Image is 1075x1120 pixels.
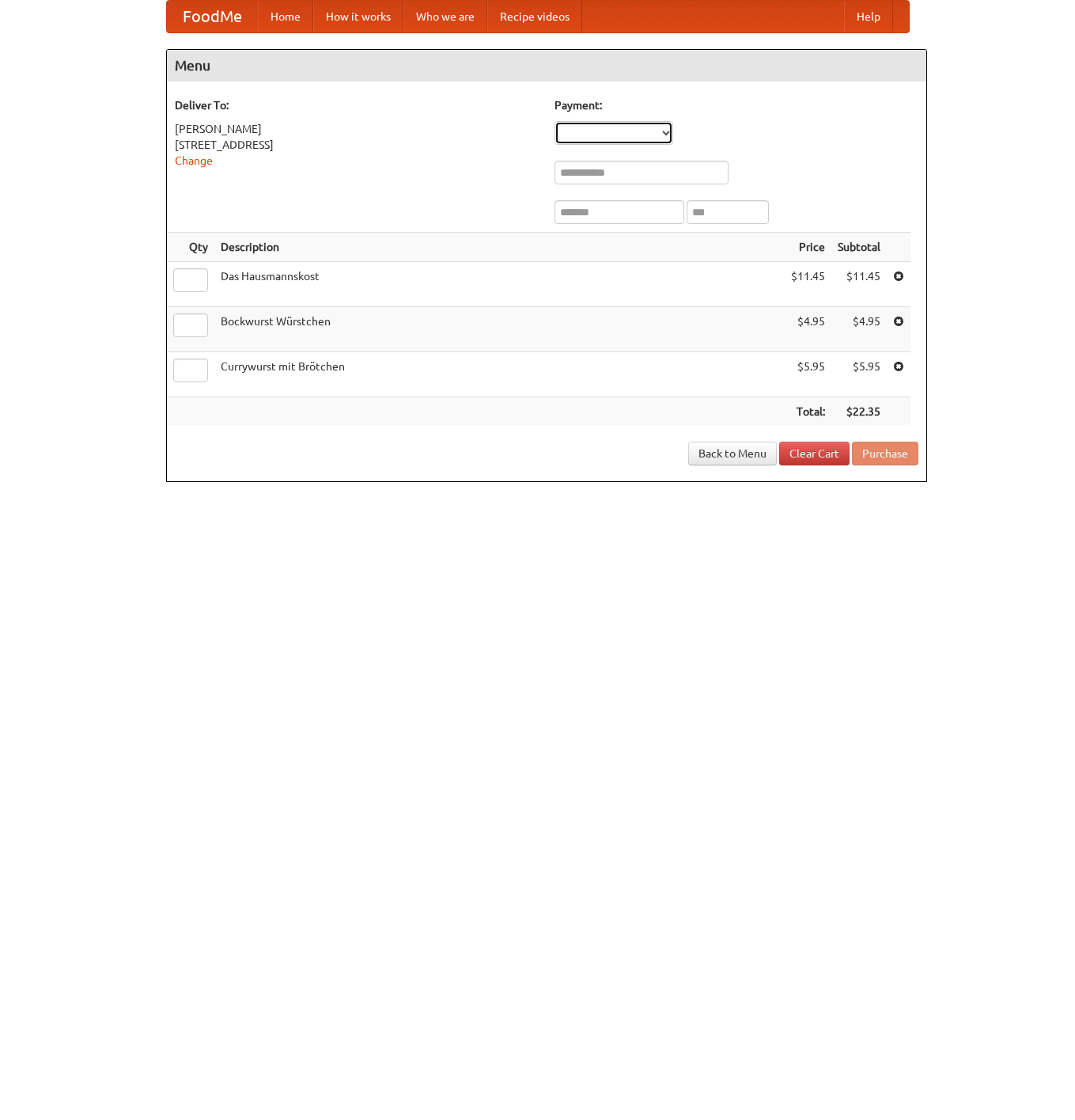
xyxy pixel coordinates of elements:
[487,1,582,32] a: Recipe videos
[214,307,785,352] td: Bockwurst Würstchen
[555,97,918,113] h5: Payment:
[175,154,213,167] a: Change
[844,1,893,32] a: Help
[831,233,887,262] th: Subtotal
[779,442,850,465] a: Clear Cart
[831,307,887,352] td: $4.95
[214,262,785,307] td: Das Hausmannskost
[313,1,403,32] a: How it works
[214,233,785,262] th: Description
[785,307,831,352] td: $4.95
[831,262,887,307] td: $11.45
[175,97,539,113] h5: Deliver To:
[258,1,313,32] a: Home
[785,352,831,397] td: $5.95
[167,233,214,262] th: Qty
[403,1,487,32] a: Who we are
[167,1,258,32] a: FoodMe
[175,121,539,137] div: [PERSON_NAME]
[785,233,831,262] th: Price
[785,262,831,307] td: $11.45
[831,397,887,427] th: $22.35
[785,397,831,427] th: Total:
[852,442,918,465] button: Purchase
[831,352,887,397] td: $5.95
[214,352,785,397] td: Currywurst mit Brötchen
[167,50,926,82] h4: Menu
[175,137,539,153] div: [STREET_ADDRESS]
[688,442,777,465] a: Back to Menu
